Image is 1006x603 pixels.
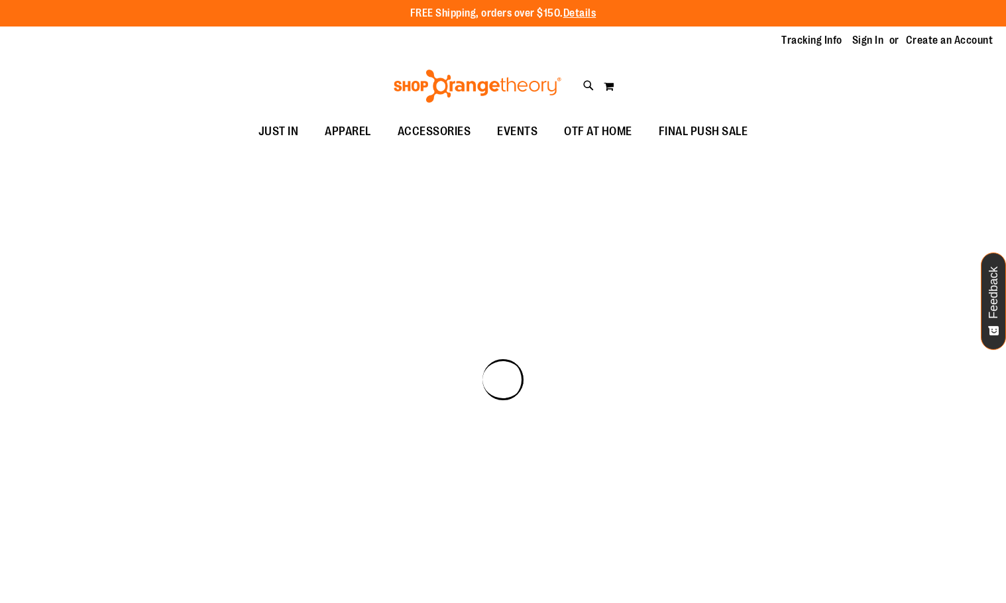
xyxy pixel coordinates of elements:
[564,117,632,146] span: OTF AT HOME
[325,117,371,146] span: APPAREL
[258,117,299,146] span: JUST IN
[484,117,551,147] a: EVENTS
[659,117,748,146] span: FINAL PUSH SALE
[981,252,1006,350] button: Feedback - Show survey
[906,33,993,48] a: Create an Account
[392,70,563,103] img: Shop Orangetheory
[852,33,884,48] a: Sign In
[410,6,596,21] p: FREE Shipping, orders over $150.
[645,117,761,147] a: FINAL PUSH SALE
[563,7,596,19] a: Details
[781,33,842,48] a: Tracking Info
[384,117,484,147] a: ACCESSORIES
[245,117,312,147] a: JUST IN
[311,117,384,147] a: APPAREL
[551,117,645,147] a: OTF AT HOME
[987,266,1000,319] span: Feedback
[398,117,471,146] span: ACCESSORIES
[497,117,537,146] span: EVENTS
